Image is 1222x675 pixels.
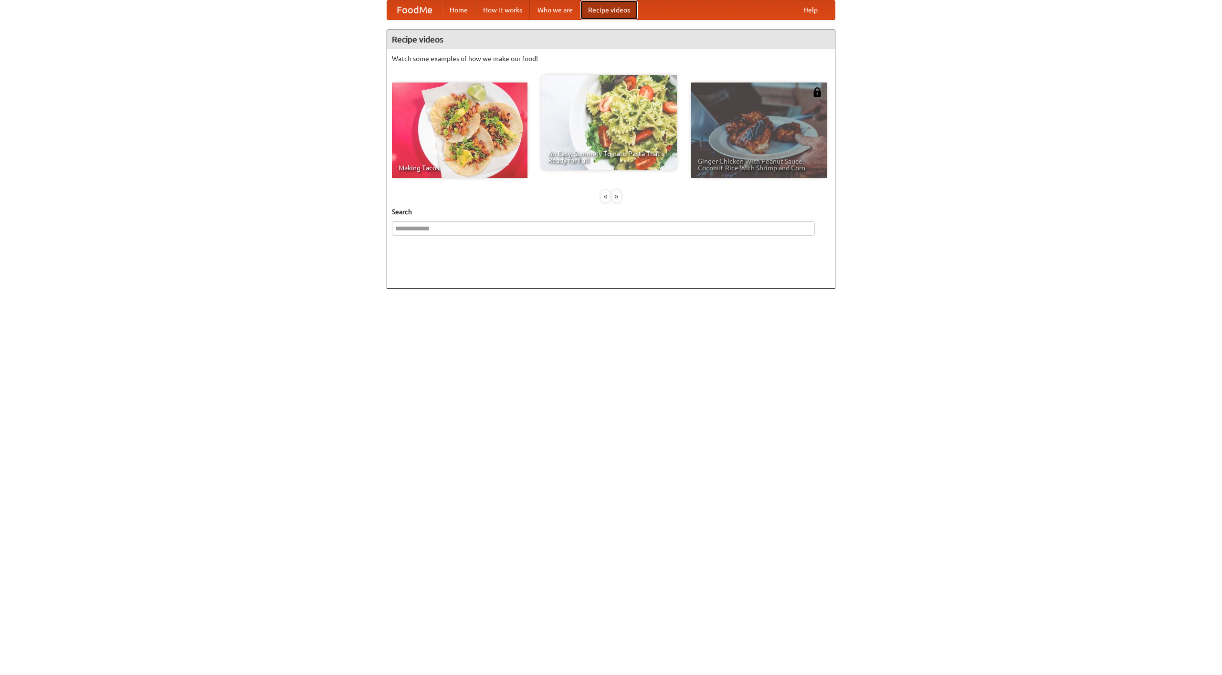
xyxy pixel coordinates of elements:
h5: Search [392,207,830,217]
img: 483408.png [812,87,822,97]
a: Making Tacos [392,83,527,178]
div: » [612,190,621,202]
span: Making Tacos [399,165,521,171]
a: An Easy, Summery Tomato Pasta That's Ready for Fall [541,75,677,170]
h4: Recipe videos [387,30,835,49]
a: Recipe videos [580,0,638,20]
div: « [601,190,610,202]
a: Help [796,0,825,20]
a: Home [442,0,475,20]
a: How it works [475,0,530,20]
span: An Easy, Summery Tomato Pasta That's Ready for Fall [548,150,670,164]
a: Who we are [530,0,580,20]
a: FoodMe [387,0,442,20]
p: Watch some examples of how we make our food! [392,54,830,63]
